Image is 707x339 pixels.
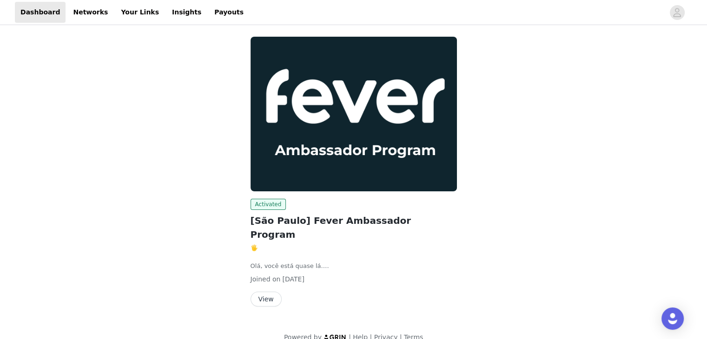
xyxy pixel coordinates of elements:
div: Open Intercom Messenger [661,307,684,330]
button: View [251,292,282,306]
a: Your Links [115,2,165,23]
a: Payouts [209,2,249,23]
img: Fever Ambassadors [251,37,457,191]
a: View [251,296,282,303]
span: [DATE] [283,275,304,283]
p: 🖐️ [251,243,457,253]
span: Joined on [251,275,281,283]
div: avatar [673,5,681,20]
span: Activated [251,199,286,210]
p: Olá, você está quase lá. [251,261,457,271]
a: Networks [67,2,113,23]
h2: [São Paulo] Fever Ambassador Program [251,214,457,241]
a: Insights [166,2,207,23]
a: Dashboard [15,2,66,23]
